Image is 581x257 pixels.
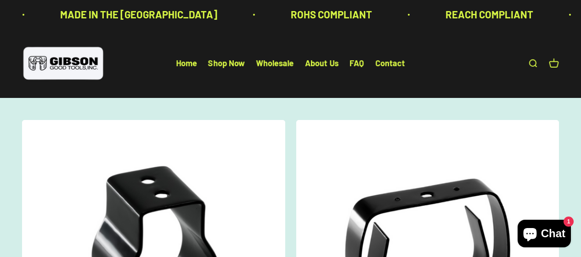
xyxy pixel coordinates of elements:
[375,58,405,69] a: Contact
[350,58,364,69] a: FAQ
[446,6,533,23] p: REACH COMPLIANT
[60,6,217,23] p: MADE IN THE [GEOGRAPHIC_DATA]
[515,220,574,250] inbox-online-store-chat: Shopify online store chat
[291,6,372,23] p: ROHS COMPLIANT
[176,58,197,69] a: Home
[208,58,245,69] a: Shop Now
[256,58,294,69] a: Wholesale
[305,58,338,69] a: About Us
